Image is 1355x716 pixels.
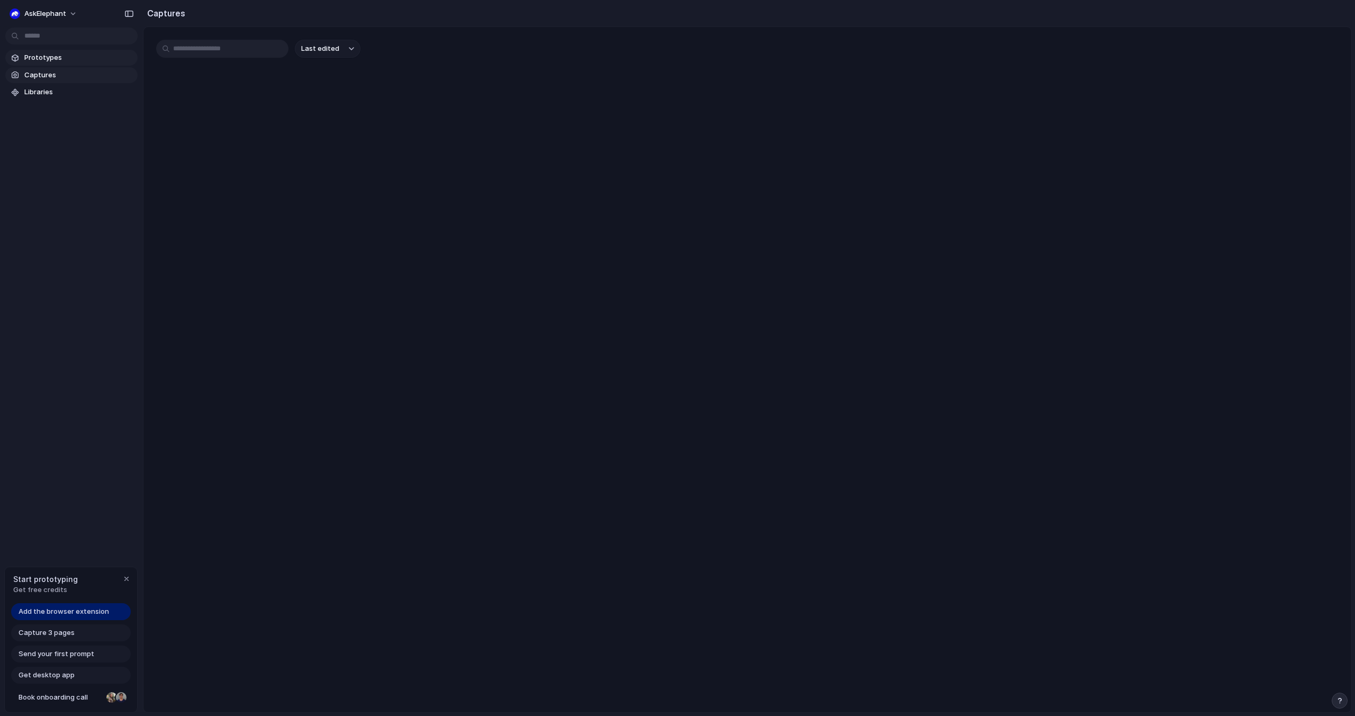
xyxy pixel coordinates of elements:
[11,603,131,620] a: Add the browser extension
[301,43,339,54] span: Last edited
[19,628,75,638] span: Capture 3 pages
[5,50,138,66] a: Prototypes
[115,691,128,704] div: Christian Iacullo
[19,670,75,681] span: Get desktop app
[5,67,138,83] a: Captures
[11,689,131,706] a: Book onboarding call
[19,606,109,617] span: Add the browser extension
[105,691,118,704] div: Nicole Kubica
[24,70,133,80] span: Captures
[24,8,66,19] span: AskElephant
[295,40,360,58] button: Last edited
[24,52,133,63] span: Prototypes
[143,7,185,20] h2: Captures
[13,574,78,585] span: Start prototyping
[13,585,78,595] span: Get free credits
[19,649,94,659] span: Send your first prompt
[11,667,131,684] a: Get desktop app
[5,5,83,22] button: AskElephant
[19,692,102,703] span: Book onboarding call
[5,84,138,100] a: Libraries
[24,87,133,97] span: Libraries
